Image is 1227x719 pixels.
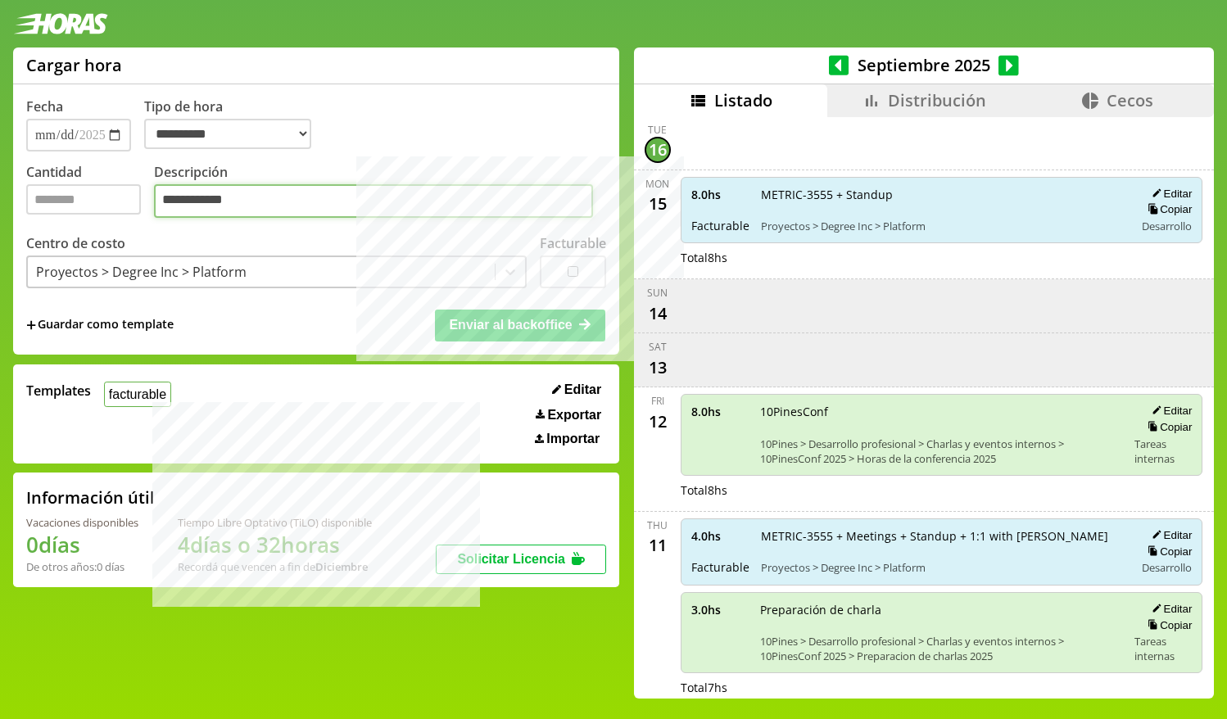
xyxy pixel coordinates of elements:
[13,13,108,34] img: logotipo
[1142,219,1192,233] span: Desarrollo
[691,528,749,544] span: 4.0 hs
[26,559,138,574] div: De otros años: 0 días
[540,234,606,252] label: Facturable
[26,530,138,559] h1: 0 días
[26,316,174,334] span: +Guardar como template
[649,340,667,354] div: Sat
[691,602,749,617] span: 3.0 hs
[457,552,565,566] span: Solicitar Licencia
[104,382,171,407] button: facturable
[645,177,669,191] div: Mon
[651,394,664,408] div: Fri
[144,119,311,149] select: Tipo de hora
[154,184,593,219] textarea: Descripción
[178,515,372,530] div: Tiempo Libre Optativo (TiLO) disponible
[564,382,601,397] span: Editar
[178,530,372,559] h1: 4 días o 32 horas
[26,515,138,530] div: Vacaciones disponibles
[714,89,772,111] span: Listado
[691,559,749,575] span: Facturable
[691,218,749,233] span: Facturable
[1143,545,1192,558] button: Copiar
[154,163,606,223] label: Descripción
[26,184,141,215] input: Cantidad
[1143,202,1192,216] button: Copiar
[178,559,372,574] div: Recordá que vencen a fin de
[547,382,606,398] button: Editar
[645,137,671,163] div: 16
[681,250,1203,265] div: Total 8 hs
[1143,618,1192,632] button: Copiar
[26,316,36,334] span: +
[760,404,1124,419] span: 10PinesConf
[681,482,1203,498] div: Total 8 hs
[435,310,605,341] button: Enviar al backoffice
[26,382,91,400] span: Templates
[761,219,1124,233] span: Proyectos > Degree Inc > Platform
[647,518,668,532] div: Thu
[1147,602,1192,616] button: Editar
[761,187,1124,202] span: METRIC-3555 + Standup
[760,634,1124,663] span: 10Pines > Desarrollo profesional > Charlas y eventos internos > 10PinesConf 2025 > Preparacion de...
[1142,560,1192,575] span: Desarrollo
[315,559,368,574] b: Diciembre
[645,532,671,558] div: 11
[26,163,154,223] label: Cantidad
[647,286,668,300] div: Sun
[691,404,749,419] span: 8.0 hs
[26,234,125,252] label: Centro de costo
[760,602,1124,617] span: Preparación de charla
[691,187,749,202] span: 8.0 hs
[1134,436,1192,466] span: Tareas internas
[645,354,671,380] div: 13
[1107,89,1153,111] span: Cecos
[888,89,986,111] span: Distribución
[645,191,671,217] div: 15
[645,408,671,434] div: 12
[648,123,667,137] div: Tue
[449,318,572,332] span: Enviar al backoffice
[761,528,1124,544] span: METRIC-3555 + Meetings + Standup + 1:1 with [PERSON_NAME]
[849,54,998,76] span: Septiembre 2025
[1147,528,1192,542] button: Editar
[1134,634,1192,663] span: Tareas internas
[547,408,601,423] span: Exportar
[1147,404,1192,418] button: Editar
[144,97,324,151] label: Tipo de hora
[546,432,600,446] span: Importar
[645,300,671,326] div: 14
[681,680,1203,695] div: Total 7 hs
[761,560,1124,575] span: Proyectos > Degree Inc > Platform
[26,97,63,115] label: Fecha
[436,545,606,574] button: Solicitar Licencia
[36,263,247,281] div: Proyectos > Degree Inc > Platform
[760,436,1124,466] span: 10Pines > Desarrollo profesional > Charlas y eventos internos > 10PinesConf 2025 > Horas de la co...
[26,486,155,509] h2: Información útil
[26,54,122,76] h1: Cargar hora
[1147,187,1192,201] button: Editar
[634,117,1214,696] div: scrollable content
[531,407,606,423] button: Exportar
[1143,420,1192,434] button: Copiar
